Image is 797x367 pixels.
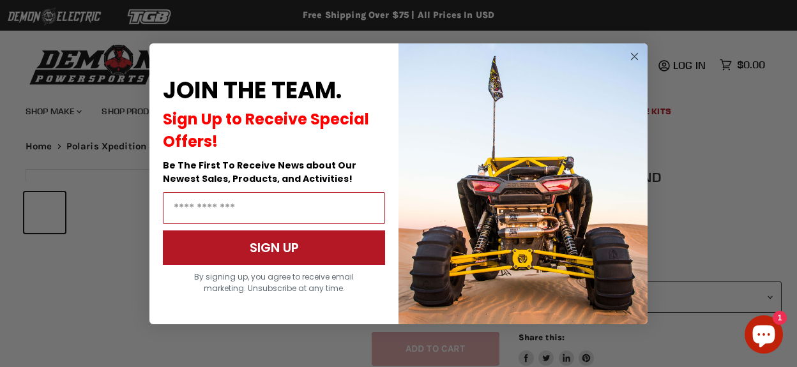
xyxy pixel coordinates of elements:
span: JOIN THE TEAM. [163,74,342,107]
inbox-online-store-chat: Shopify online store chat [741,315,787,357]
span: Sign Up to Receive Special Offers! [163,109,369,152]
input: Email Address [163,192,385,224]
img: a9095488-b6e7-41ba-879d-588abfab540b.jpeg [398,43,648,324]
button: SIGN UP [163,230,385,265]
span: By signing up, you agree to receive email marketing. Unsubscribe at any time. [194,271,354,294]
span: Be The First To Receive News about Our Newest Sales, Products, and Activities! [163,159,356,185]
button: Close dialog [626,49,642,64]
